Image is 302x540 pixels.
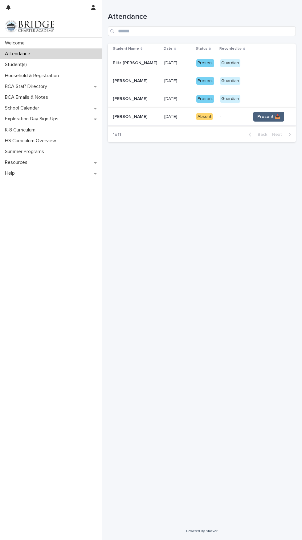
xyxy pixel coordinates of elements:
p: Resources [2,160,32,165]
p: [PERSON_NAME] [113,113,149,119]
p: [DATE] [164,95,178,102]
h1: Attendance [108,12,296,21]
p: [PERSON_NAME] [113,95,149,102]
p: HS Curriculum Overview [2,138,61,144]
p: Student(s) [2,62,32,68]
div: Absent [196,113,213,121]
input: Search [108,26,296,36]
p: Attendance [2,51,35,57]
tr: [PERSON_NAME][PERSON_NAME] [DATE][DATE] PresentGuardian [108,72,296,90]
p: [DATE] [164,77,178,84]
p: 1 of 1 [108,127,126,142]
button: Back [244,132,270,137]
button: Present 📥 [253,112,284,122]
p: Help [2,170,20,176]
p: Recorded by [219,45,242,52]
p: [PERSON_NAME] [113,77,149,84]
p: Date [164,45,173,52]
img: V1C1m3IdTEidaUdm9Hs0 [5,20,54,32]
p: Household & Registration [2,73,64,79]
p: - [220,114,246,119]
div: Guardian [220,77,240,85]
div: Present [196,77,214,85]
tr: [PERSON_NAME][PERSON_NAME] [DATE][DATE] Absent-Present 📥 [108,108,296,126]
p: Summer Programs [2,149,49,155]
div: Present [196,59,214,67]
div: Guardian [220,95,240,103]
p: [DATE] [164,59,178,66]
p: Student Name [113,45,139,52]
button: Next [270,132,296,137]
p: School Calendar [2,105,44,111]
div: Present [196,95,214,103]
p: [DATE] [164,113,178,119]
tr: [PERSON_NAME][PERSON_NAME] [DATE][DATE] PresentGuardian [108,90,296,108]
tr: Blitz [PERSON_NAME]Blitz [PERSON_NAME] [DATE][DATE] PresentGuardian [108,54,296,72]
p: BCA Emails & Notes [2,94,53,100]
p: Blitz [PERSON_NAME] [113,59,158,66]
p: Exploration Day Sign-Ups [2,116,63,122]
span: Back [254,132,267,137]
span: Present 📥 [257,114,280,120]
p: K-8 Curriculum [2,127,40,133]
p: Welcome [2,40,30,46]
p: BCA Staff Directory [2,84,52,89]
div: Guardian [220,59,240,67]
span: Next [272,132,286,137]
p: Status [196,45,207,52]
a: Powered By Stacker [186,529,217,533]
